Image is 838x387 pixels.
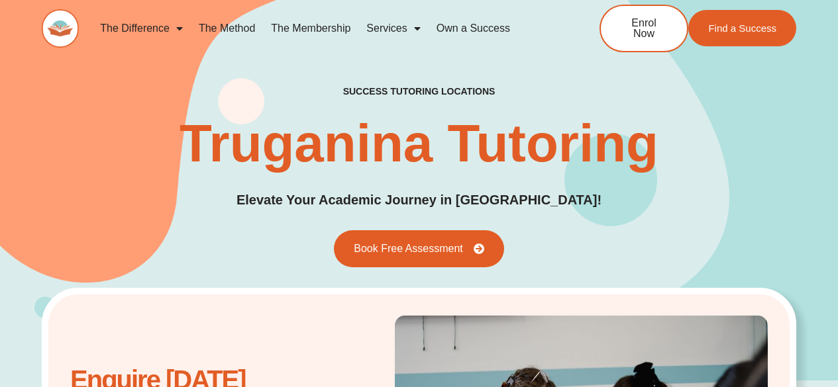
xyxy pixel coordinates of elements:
span: Enrol Now [621,18,667,39]
a: Book Free Assessment [334,230,504,267]
a: The Difference [92,13,191,44]
span: Book Free Assessment [354,243,463,254]
a: The Membership [263,13,358,44]
span: Find a Success [708,23,776,33]
p: Elevate Your Academic Journey in [GEOGRAPHIC_DATA]! [236,190,602,210]
a: Find a Success [688,10,796,46]
h1: Truganina Tutoring [180,117,658,170]
a: Enrol Now [600,5,688,52]
a: Services [358,13,428,44]
nav: Menu [92,13,556,44]
a: Own a Success [429,13,518,44]
h2: success tutoring locations [343,85,496,97]
a: The Method [191,13,263,44]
